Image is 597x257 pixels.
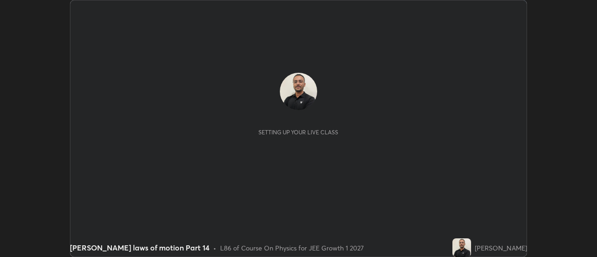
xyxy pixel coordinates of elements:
img: 8c1fde6419384cb7889f551dfce9ab8f.jpg [452,238,471,257]
div: L86 of Course On Physics for JEE Growth 1 2027 [220,243,364,253]
div: [PERSON_NAME] laws of motion Part 14 [70,242,209,253]
div: Setting up your live class [258,129,338,136]
div: • [213,243,216,253]
div: [PERSON_NAME] [475,243,527,253]
img: 8c1fde6419384cb7889f551dfce9ab8f.jpg [280,73,317,110]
